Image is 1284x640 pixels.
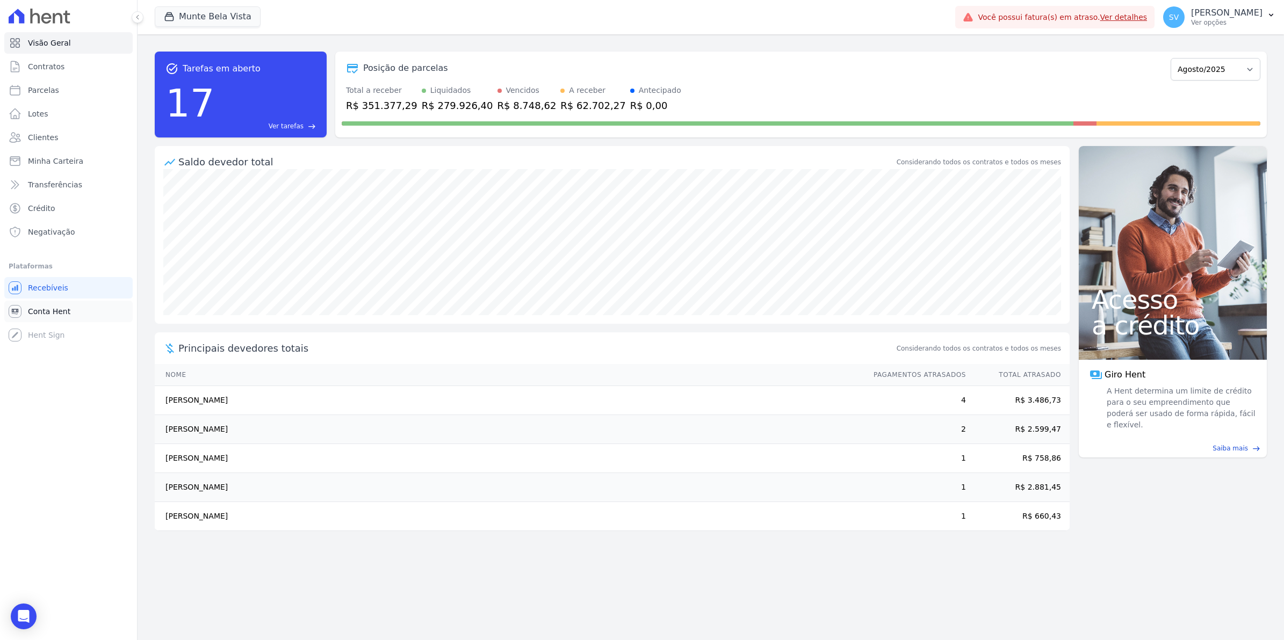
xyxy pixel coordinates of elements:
[28,61,64,72] span: Contratos
[28,156,83,166] span: Minha Carteira
[430,85,471,96] div: Liquidados
[1092,287,1254,312] span: Acesso
[155,502,863,531] td: [PERSON_NAME]
[219,121,316,131] a: Ver tarefas east
[1105,386,1256,431] span: A Hent determina um limite de crédito para o seu empreendimento que poderá ser usado de forma ráp...
[978,12,1147,23] span: Você possui fatura(s) em atraso.
[630,98,681,113] div: R$ 0,00
[506,85,539,96] div: Vencidos
[560,98,625,113] div: R$ 62.702,27
[155,444,863,473] td: [PERSON_NAME]
[178,155,895,169] div: Saldo devedor total
[863,386,966,415] td: 4
[165,62,178,75] span: task_alt
[4,56,133,77] a: Contratos
[966,386,1070,415] td: R$ 3.486,73
[1085,443,1260,453] a: Saiba mais east
[897,344,1061,353] span: Considerando todos os contratos e todos os meses
[178,341,895,355] span: Principais devedores totais
[28,203,55,214] span: Crédito
[155,473,863,502] td: [PERSON_NAME]
[897,157,1061,167] div: Considerando todos os contratos e todos os meses
[966,415,1070,444] td: R$ 2.599,47
[346,98,417,113] div: R$ 351.377,29
[155,364,863,386] th: Nome
[1213,443,1248,453] span: Saiba mais
[11,603,37,629] div: Open Intercom Messenger
[28,108,48,119] span: Lotes
[4,79,133,101] a: Parcelas
[4,301,133,322] a: Conta Hent
[4,221,133,243] a: Negativação
[966,444,1070,473] td: R$ 758,86
[1105,368,1145,381] span: Giro Hent
[966,473,1070,502] td: R$ 2.881,45
[4,277,133,299] a: Recebíveis
[966,364,1070,386] th: Total Atrasado
[639,85,681,96] div: Antecipado
[28,282,68,293] span: Recebíveis
[863,364,966,386] th: Pagamentos Atrasados
[28,85,59,96] span: Parcelas
[28,227,75,237] span: Negativação
[1169,13,1179,21] span: SV
[1191,8,1263,18] p: [PERSON_NAME]
[28,306,70,317] span: Conta Hent
[4,32,133,54] a: Visão Geral
[863,502,966,531] td: 1
[4,127,133,148] a: Clientes
[1155,2,1284,32] button: SV [PERSON_NAME] Ver opções
[863,473,966,502] td: 1
[155,415,863,444] td: [PERSON_NAME]
[1191,18,1263,27] p: Ver opções
[4,174,133,195] a: Transferências
[308,122,316,130] span: east
[28,132,58,143] span: Clientes
[165,75,215,131] div: 17
[28,179,82,190] span: Transferências
[1100,13,1148,21] a: Ver detalhes
[4,150,133,172] a: Minha Carteira
[9,260,128,273] div: Plataformas
[966,502,1070,531] td: R$ 660,43
[183,62,261,75] span: Tarefas em aberto
[155,6,261,27] button: Munte Bela Vista
[569,85,605,96] div: A receber
[422,98,493,113] div: R$ 279.926,40
[4,198,133,219] a: Crédito
[4,103,133,125] a: Lotes
[1092,312,1254,338] span: a crédito
[346,85,417,96] div: Total a receber
[363,62,448,75] div: Posição de parcelas
[1252,445,1260,453] span: east
[497,98,557,113] div: R$ 8.748,62
[863,415,966,444] td: 2
[269,121,304,131] span: Ver tarefas
[155,386,863,415] td: [PERSON_NAME]
[863,444,966,473] td: 1
[28,38,71,48] span: Visão Geral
